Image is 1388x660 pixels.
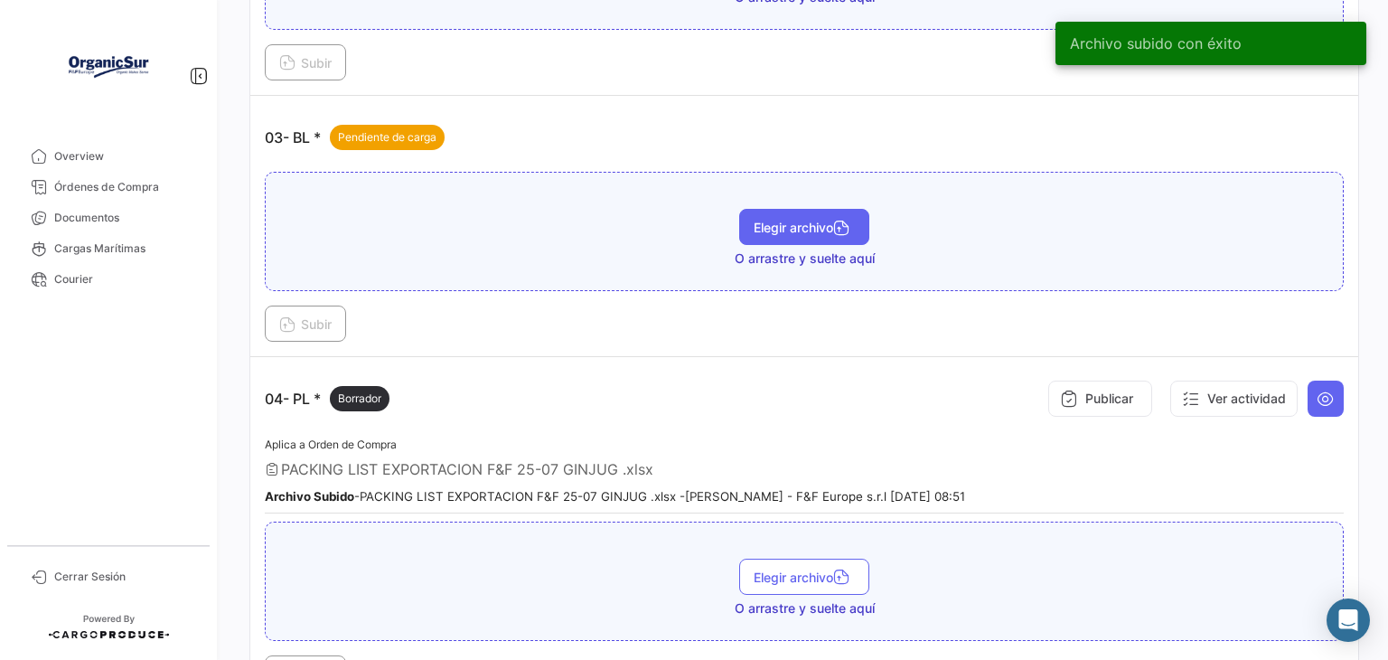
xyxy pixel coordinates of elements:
a: Courier [14,264,202,295]
span: PACKING LIST EXPORTACION F&F 25-07 GINJUG .xlsx [281,460,653,478]
span: Cerrar Sesión [54,569,195,585]
small: - PACKING LIST EXPORTACION F&F 25-07 GINJUG .xlsx - [PERSON_NAME] - F&F Europe s.r.l [DATE] 08:51 [265,489,965,504]
button: Subir [265,44,346,80]
span: Aplica a Orden de Compra [265,438,397,451]
span: Courier [54,271,195,288]
span: Archivo subido con éxito [1070,34,1242,52]
button: Subir [265,306,346,342]
span: Pendiente de carga [338,129,436,146]
a: Documentos [14,203,202,233]
span: Subir [279,316,332,332]
span: Subir [279,55,332,71]
button: Ver actividad [1170,381,1298,417]
span: Documentos [54,210,195,226]
span: Borrador [338,391,381,407]
a: Cargas Marítimas [14,233,202,264]
span: O arrastre y suelte aquí [735,599,875,618]
button: Elegir archivo [739,559,869,595]
img: Logo+OrganicSur.png [63,22,154,112]
span: Overview [54,148,195,165]
p: 04- PL * [265,386,389,411]
b: Archivo Subido [265,489,354,504]
button: Elegir archivo [739,209,869,245]
a: Overview [14,141,202,172]
span: Elegir archivo [754,220,855,235]
span: Órdenes de Compra [54,179,195,195]
span: Cargas Marítimas [54,240,195,257]
a: Órdenes de Compra [14,172,202,203]
div: Abrir Intercom Messenger [1327,599,1370,642]
span: O arrastre y suelte aquí [735,250,875,268]
span: Elegir archivo [754,570,855,585]
p: 03- BL * [265,125,445,150]
button: Publicar [1048,381,1152,417]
